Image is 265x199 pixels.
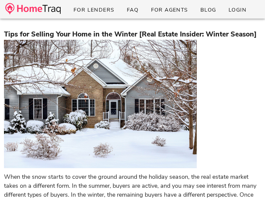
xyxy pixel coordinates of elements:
a: For Lenders [68,4,120,16]
span: Blog [200,6,216,14]
a: Blog [195,4,222,16]
span: FAQ [127,6,139,14]
a: For Agents [145,4,193,16]
a: FAQ [121,4,144,16]
span: For Agents [150,6,188,14]
h3: Tips for Selling Your Home in the Winter [Real Estate Insider: Winter Season] [4,29,261,40]
span: For Lenders [73,6,115,14]
span: Login [228,6,246,14]
img: 0ebd77f0-3bcb-11eb-a55b-53e62997a634-winter-6703141920.jpg [4,40,197,168]
img: desktop-logo.34a1112.png [5,3,61,15]
a: Login [223,4,252,16]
